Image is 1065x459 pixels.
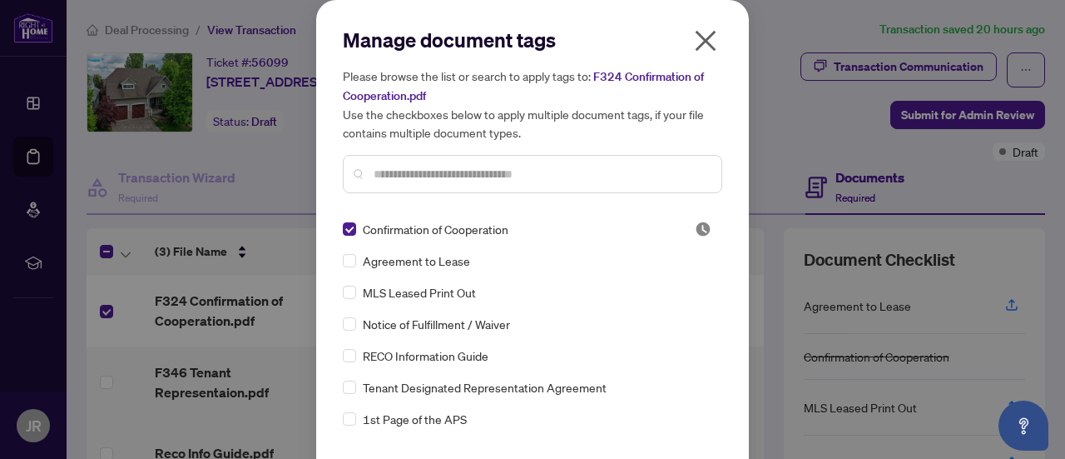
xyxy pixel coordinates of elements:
[695,221,711,237] span: Pending Review
[695,221,711,237] img: status
[363,220,508,238] span: Confirmation of Cooperation
[692,27,719,54] span: close
[363,378,607,397] span: Tenant Designated Representation Agreement
[343,27,722,53] h2: Manage document tags
[363,347,488,365] span: RECO Information Guide
[343,67,722,142] h5: Please browse the list or search to apply tags to: Use the checkboxes below to apply multiple doc...
[363,252,470,270] span: Agreement to Lease
[998,401,1048,451] button: Open asap
[363,283,476,302] span: MLS Leased Print Out
[363,410,467,428] span: 1st Page of the APS
[363,315,510,333] span: Notice of Fulfillment / Waiver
